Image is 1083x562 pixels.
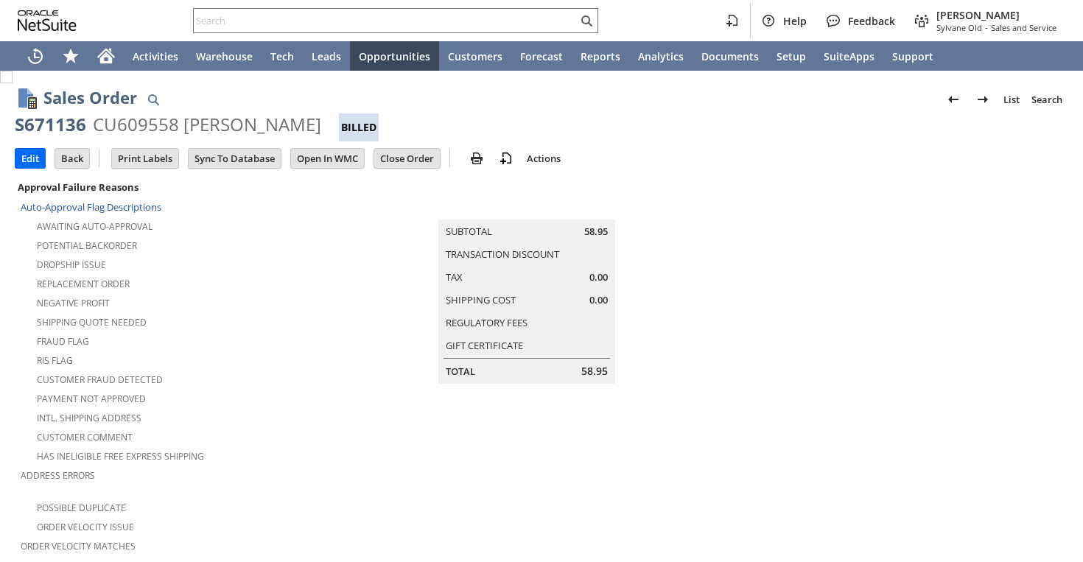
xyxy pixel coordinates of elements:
span: Help [783,14,807,28]
div: Shortcuts [53,41,88,71]
a: Subtotal [446,225,492,238]
div: Approval Failure Reasons [15,178,360,197]
a: Transaction Discount [446,247,559,261]
span: Activities [133,49,178,63]
caption: Summary [438,196,615,219]
span: Reports [581,49,620,63]
a: Reports [572,41,629,71]
span: Customers [448,49,502,63]
input: Back [55,149,89,168]
a: Gift Certificate [446,339,523,352]
span: Feedback [848,14,895,28]
input: Sync To Database [189,149,281,168]
a: Dropship Issue [37,259,106,271]
a: Has Ineligible Free Express Shipping [37,450,204,463]
a: Awaiting Auto-Approval [37,220,153,233]
span: Analytics [638,49,684,63]
a: Potential Backorder [37,239,137,252]
span: Sales and Service [991,22,1056,33]
svg: Home [97,47,115,65]
a: Tax [446,270,463,284]
a: Fraud Flag [37,335,89,348]
img: Previous [944,91,962,108]
img: print.svg [468,150,486,167]
span: Warehouse [196,49,253,63]
a: Auto-Approval Flag Descriptions [21,200,161,214]
a: Customer Comment [37,431,133,443]
a: Recent Records [18,41,53,71]
a: Opportunities [350,41,439,71]
span: Opportunities [359,49,430,63]
input: Close Order [374,149,440,168]
a: Order Velocity Issue [37,521,134,533]
span: Tech [270,49,294,63]
span: Sylvane Old [936,22,982,33]
a: Intl. Shipping Address [37,412,141,424]
a: Documents [693,41,768,71]
h1: Sales Order [43,85,137,110]
a: Shipping Cost [446,293,516,306]
span: Setup [777,49,806,63]
a: Shipping Quote Needed [37,316,147,329]
a: Regulatory Fees [446,316,528,329]
input: Open In WMC [291,149,364,168]
a: Warehouse [187,41,262,71]
a: Possible Duplicate [37,502,126,514]
a: Customer Fraud Detected [37,373,163,386]
a: Negative Profit [37,297,110,309]
a: Leads [303,41,350,71]
span: Forecast [520,49,563,63]
span: 0.00 [589,293,608,307]
input: Print Labels [112,149,178,168]
a: List [998,88,1026,111]
div: Billed [339,113,379,141]
a: Total [446,365,475,378]
a: Address Errors [21,469,95,482]
span: Documents [701,49,759,63]
span: Support [892,49,933,63]
a: Search [1026,88,1068,111]
a: Activities [124,41,187,71]
svg: logo [18,10,77,31]
span: 0.00 [589,270,608,284]
span: SuiteApps [824,49,875,63]
a: Order Velocity Matches [21,540,136,552]
img: Next [974,91,992,108]
input: Search [194,12,578,29]
a: Customers [439,41,511,71]
svg: Shortcuts [62,47,80,65]
a: Analytics [629,41,693,71]
a: Forecast [511,41,572,71]
a: Replacement Order [37,278,130,290]
span: 58.95 [581,364,608,379]
a: Tech [262,41,303,71]
span: - [985,22,988,33]
svg: Recent Records [27,47,44,65]
span: 58.95 [584,225,608,239]
div: S671136 [15,113,86,136]
a: Payment not approved [37,393,146,405]
span: [PERSON_NAME] [936,8,1056,22]
a: Setup [768,41,815,71]
a: Support [883,41,942,71]
a: RIS flag [37,354,73,367]
a: Actions [521,152,567,165]
span: Leads [312,49,341,63]
a: SuiteApps [815,41,883,71]
svg: Search [578,12,595,29]
img: add-record.svg [497,150,515,167]
img: Quick Find [144,91,162,108]
div: CU609558 [PERSON_NAME] [93,113,321,136]
input: Edit [15,149,45,168]
a: Home [88,41,124,71]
